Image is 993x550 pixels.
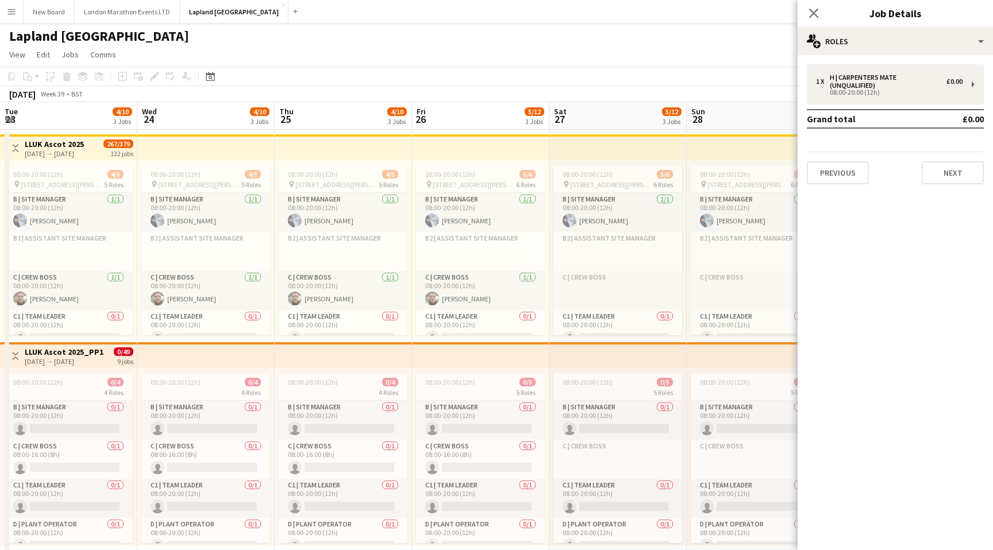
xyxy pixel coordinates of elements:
[563,378,613,386] span: 08:00-20:00 (12h)
[141,440,270,479] app-card-role: C | Crew Boss0/108:00-16:00 (8h)
[141,271,270,310] app-card-role: C | Crew Boss1/108:00-20:00 (12h)[PERSON_NAME]
[141,165,270,335] app-job-card: 08:00-20:00 (12h)4/5 [STREET_ADDRESS][PERSON_NAME]5 RolesB | Site Manager1/108:00-20:00 (12h)[PER...
[245,170,261,179] span: 4/5
[279,165,407,335] app-job-card: 08:00-20:00 (12h)4/5 [STREET_ADDRESS][PERSON_NAME]5 RolesB | Site Manager1/108:00-20:00 (12h)[PER...
[553,165,682,335] div: 08:00-20:00 (12h)5/6 [STREET_ADDRESS][PERSON_NAME]6 RolesB | Site Manager1/108:00-20:00 (12h)[PER...
[25,139,84,149] h3: LLUK Ascot 2025
[279,440,407,479] app-card-role: C | Crew Boss0/108:00-16:00 (8h)
[417,106,426,117] span: Fri
[9,28,189,45] h1: Lapland [GEOGRAPHIC_DATA]
[4,479,133,518] app-card-role: C1 | Team Leader0/108:00-20:00 (12h)
[570,180,653,189] span: [STREET_ADDRESS][PERSON_NAME]
[75,1,180,23] button: London Marathon Events LTD
[141,373,270,543] div: 08:00-20:00 (12h)0/44 RolesB | Site Manager0/108:00-20:00 (12h) C | Crew Boss0/108:00-16:00 (8h) ...
[180,1,288,23] button: Lapland [GEOGRAPHIC_DATA]
[4,193,133,232] app-card-role: B | Site Manager1/108:00-20:00 (12h)[PERSON_NAME]
[13,378,63,386] span: 08:00-20:00 (12h)
[691,106,705,117] span: Sun
[798,28,993,55] div: Roles
[4,165,133,335] app-job-card: 08:00-20:00 (12h)4/5 [STREET_ADDRESS][PERSON_NAME]5 RolesB | Site Manager1/108:00-20:00 (12h)[PER...
[922,161,984,184] button: Next
[32,47,55,62] a: Edit
[657,170,673,179] span: 5/6
[25,347,103,357] h3: LLUK Ascot 2025_PP1
[141,232,270,271] app-card-role-placeholder: B2 | Assistant Site Manager
[3,113,18,126] span: 23
[86,47,121,62] a: Comms
[140,113,157,126] span: 24
[525,117,544,126] div: 3 Jobs
[114,347,133,356] span: 0/49
[113,107,132,116] span: 4/10
[141,193,270,232] app-card-role: B | Site Manager1/108:00-20:00 (12h)[PERSON_NAME]
[379,388,398,397] span: 4 Roles
[382,378,398,386] span: 0/4
[245,378,261,386] span: 0/4
[791,180,810,189] span: 6 Roles
[141,310,270,349] app-card-role: C1 | Team Leader0/108:00-20:00 (12h)
[946,78,963,86] div: £0.00
[415,113,426,126] span: 26
[553,193,682,232] app-card-role: B | Site Manager1/108:00-20:00 (12h)[PERSON_NAME]
[553,401,682,440] app-card-role: B | Site Manager0/108:00-20:00 (12h)
[104,180,124,189] span: 5 Roles
[90,49,116,60] span: Comms
[9,88,36,100] div: [DATE]
[104,388,124,397] span: 4 Roles
[425,170,475,179] span: 08:00-20:00 (12h)
[21,180,104,189] span: [STREET_ADDRESS][PERSON_NAME]
[807,161,869,184] button: Previous
[151,170,201,179] span: 08:00-20:00 (12h)
[816,90,963,95] div: 08:00-20:00 (12h)
[657,378,673,386] span: 0/5
[142,106,157,117] span: Wed
[4,373,133,543] div: 08:00-20:00 (12h)0/44 RolesB | Site Manager0/108:00-20:00 (12h) C | Crew Boss0/108:00-16:00 (8h) ...
[433,180,516,189] span: [STREET_ADDRESS][PERSON_NAME]
[279,271,407,310] app-card-role: C | Crew Boss1/108:00-20:00 (12h)[PERSON_NAME]
[251,117,269,126] div: 3 Jobs
[553,271,682,310] app-card-role-placeholder: C | Crew Boss
[691,479,819,518] app-card-role: C1 | Team Leader0/108:00-20:00 (12h)
[388,117,406,126] div: 3 Jobs
[110,148,133,158] div: 132 jobs
[382,170,398,179] span: 4/5
[519,170,536,179] span: 5/6
[279,401,407,440] app-card-role: B | Site Manager0/108:00-20:00 (12h)
[387,107,407,116] span: 4/10
[798,6,993,21] h3: Job Details
[279,373,407,543] app-job-card: 08:00-20:00 (12h)0/44 RolesB | Site Manager0/108:00-20:00 (12h) C | Crew Boss0/108:00-16:00 (8h) ...
[416,310,545,349] app-card-role: C1 | Team Leader0/108:00-20:00 (12h)
[379,180,398,189] span: 5 Roles
[700,170,750,179] span: 08:00-20:00 (12h)
[279,193,407,232] app-card-role: B | Site Manager1/108:00-20:00 (12h)[PERSON_NAME]
[61,49,79,60] span: Jobs
[279,310,407,349] app-card-role: C1 | Team Leader0/108:00-20:00 (12h)
[691,440,819,479] app-card-role-placeholder: C | Crew Boss
[416,165,545,335] div: 08:00-20:00 (12h)5/6 [STREET_ADDRESS][PERSON_NAME]6 RolesB | Site Manager1/108:00-20:00 (12h)[PER...
[151,378,201,386] span: 08:00-20:00 (12h)
[117,356,133,366] div: 9 jobs
[295,180,379,189] span: [STREET_ADDRESS][PERSON_NAME]
[13,170,63,179] span: 08:00-20:00 (12h)
[691,165,819,335] div: 08:00-20:00 (12h)5/6 [STREET_ADDRESS][PERSON_NAME]6 RolesB | Site Manager1/108:00-20:00 (12h)[PER...
[653,180,673,189] span: 6 Roles
[516,180,536,189] span: 6 Roles
[24,1,75,23] button: New Board
[113,117,132,126] div: 3 Jobs
[553,310,682,349] app-card-role: C1 | Team Leader0/108:00-20:00 (12h)
[553,373,682,543] div: 08:00-20:00 (12h)0/55 RolesB | Site Manager0/108:00-20:00 (12h) C | Crew BossC1 | Team Leader0/10...
[241,388,261,397] span: 4 Roles
[563,170,613,179] span: 08:00-20:00 (12h)
[691,193,819,232] app-card-role: B | Site Manager1/108:00-20:00 (12h)[PERSON_NAME]
[4,271,133,310] app-card-role: C | Crew Boss1/108:00-20:00 (12h)[PERSON_NAME]
[691,310,819,349] app-card-role: C1 | Team Leader0/108:00-20:00 (12h)
[553,479,682,518] app-card-role: C1 | Team Leader0/108:00-20:00 (12h)
[525,107,544,116] span: 5/12
[37,49,50,60] span: Edit
[141,479,270,518] app-card-role: C1 | Team Leader0/108:00-20:00 (12h)
[794,170,810,179] span: 5/6
[241,180,261,189] span: 5 Roles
